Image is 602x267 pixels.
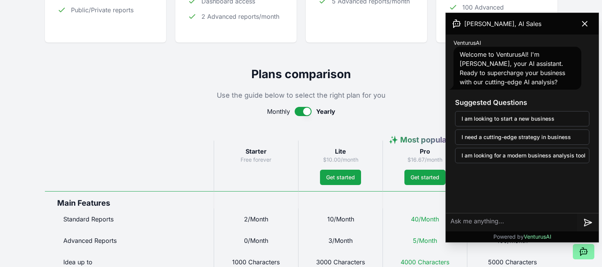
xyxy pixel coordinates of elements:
span: [PERSON_NAME], AI Sales [464,19,541,28]
span: 10/Month [327,215,354,223]
button: Get started [320,170,361,185]
h3: Lite [305,147,376,156]
p: $16.67/month [389,156,461,164]
button: I need a cutting-edge strategy in business [455,129,589,145]
span: VenturusAI [524,233,551,240]
span: Public/Private reports [71,5,134,15]
div: Standard Reports [45,208,214,230]
span: Welcome to VenturusAI! I'm [PERSON_NAME], your AI assistant. Ready to supercharge your business w... [460,51,565,86]
span: 100 Advanced reports/month [462,3,545,21]
p: Free forever [220,156,292,164]
div: Main Features [45,191,214,208]
span: VenturusAI [454,39,481,47]
p: $10.00/month [305,156,376,164]
span: Monthly [267,107,290,116]
span: 3000 Characters [316,258,365,266]
span: Yearly [316,107,335,116]
div: Advanced Reports [45,230,214,251]
span: 5000 Characters [488,258,537,266]
p: Powered by [493,233,551,241]
button: Get started [404,170,445,185]
span: 1000 Characters [232,258,280,266]
span: Get started [411,174,439,181]
span: 0/Month [244,237,268,244]
span: 40/Month [411,215,439,223]
h3: Starter [220,147,292,156]
span: 3/Month [328,237,353,244]
span: ✨ Most popular ✨ [389,135,461,144]
p: Use the guide below to select the right plan for you [45,90,557,101]
h3: Suggested Questions [455,97,589,108]
span: 2 Advanced reports/month [201,12,279,21]
span: 4000 Characters [401,258,449,266]
span: 2/Month [244,215,268,223]
h2: Plans comparison [45,67,557,81]
h3: Pro [389,147,461,156]
span: Get started [326,174,355,181]
button: I am looking to start a new business [455,111,589,126]
span: 5/Month [413,237,437,244]
button: I am looking for a modern business analysis tool [455,148,589,163]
